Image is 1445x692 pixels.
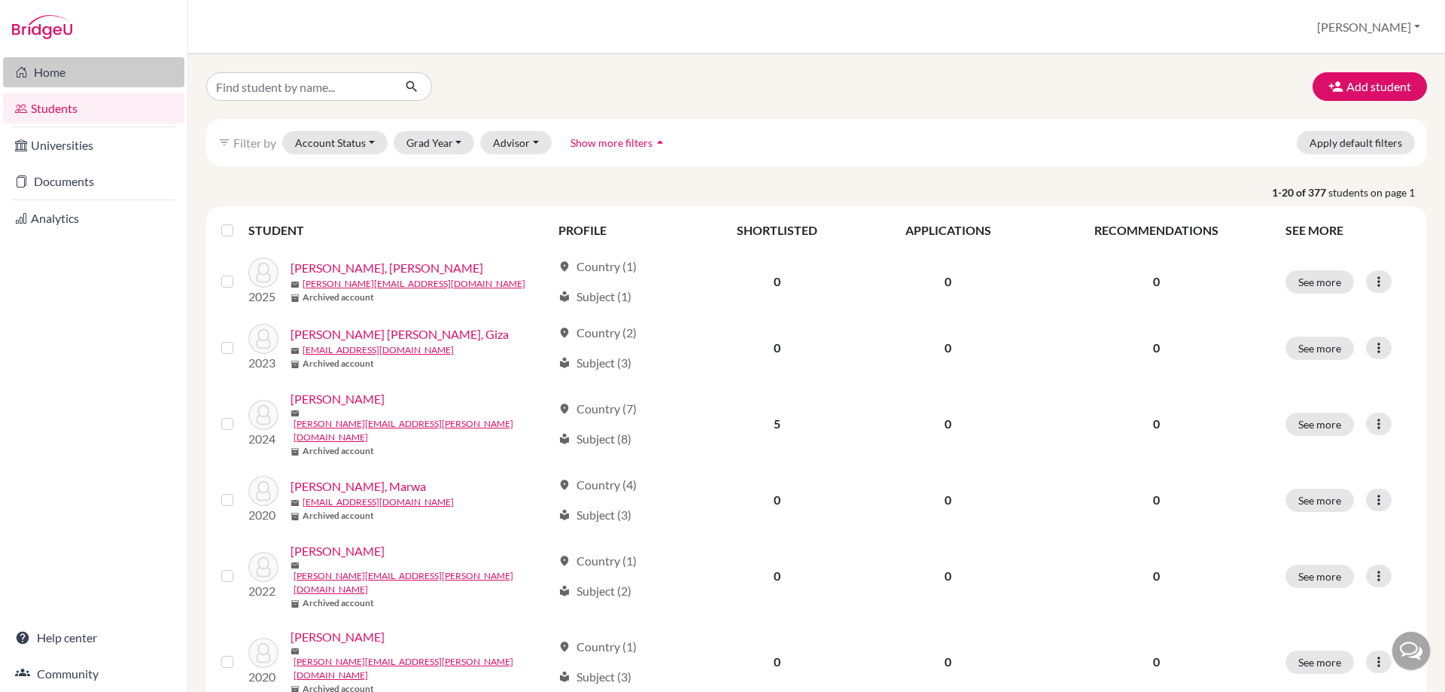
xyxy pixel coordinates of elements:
div: Country (7) [558,400,637,418]
div: Subject (3) [558,668,631,686]
td: 0 [694,533,860,619]
strong: 1-20 of 377 [1272,184,1328,200]
th: SHORTLISTED [694,212,860,248]
a: [PERSON_NAME][EMAIL_ADDRESS][DOMAIN_NAME] [303,277,525,291]
td: 0 [694,315,860,381]
i: arrow_drop_up [653,135,668,150]
button: [PERSON_NAME] [1310,13,1427,41]
td: 0 [860,315,1036,381]
span: mail [291,280,300,289]
input: Find student by name... [206,72,393,101]
p: 0 [1045,339,1267,357]
p: 0 [1045,415,1267,433]
a: [PERSON_NAME] [291,542,385,560]
button: See more [1285,270,1354,294]
span: Show more filters [570,136,653,149]
b: Archived account [303,444,374,458]
button: See more [1285,489,1354,512]
p: 0 [1045,491,1267,509]
a: [EMAIL_ADDRESS][DOMAIN_NAME] [303,343,454,357]
a: Universities [3,130,184,160]
p: 2024 [248,430,278,448]
a: Students [3,93,184,123]
span: local_library [558,509,570,521]
a: [PERSON_NAME][EMAIL_ADDRESS][PERSON_NAME][DOMAIN_NAME] [294,569,552,596]
img: Ackland, William [248,638,278,668]
button: See more [1285,413,1354,436]
a: [PERSON_NAME][EMAIL_ADDRESS][PERSON_NAME][DOMAIN_NAME] [294,417,552,444]
td: 5 [694,381,860,467]
th: RECOMMENDATIONS [1036,212,1276,248]
div: Subject (2) [558,582,631,600]
span: students on page 1 [1328,184,1427,200]
p: 0 [1045,273,1267,291]
div: Country (1) [558,638,637,656]
button: Account Status [282,131,388,154]
span: mail [291,498,300,508]
a: [PERSON_NAME] [291,390,385,408]
span: location_on [558,555,570,567]
img: Bridge-U [12,15,72,39]
b: Archived account [303,509,374,523]
a: [PERSON_NAME][EMAIL_ADDRESS][PERSON_NAME][DOMAIN_NAME] [294,655,552,682]
p: 2023 [248,354,278,372]
b: Archived account [303,357,374,370]
div: Country (2) [558,324,637,342]
a: [PERSON_NAME], Marwa [291,477,426,495]
button: See more [1285,565,1354,588]
button: Add student [1313,72,1427,101]
div: Country (1) [558,258,637,276]
span: location_on [558,479,570,491]
button: Grad Year [394,131,475,154]
b: Archived account [303,596,374,610]
span: location_on [558,327,570,339]
span: location_on [558,403,570,415]
div: Country (1) [558,552,637,570]
p: 0 [1045,653,1267,671]
p: 2020 [248,668,278,686]
img: Åberg Müller, Giza [248,324,278,354]
img: Abou Khaled, Marwa [248,476,278,506]
button: See more [1285,337,1354,360]
th: PROFILE [549,212,694,248]
button: Show more filtersarrow_drop_up [558,131,680,154]
span: inventory_2 [291,294,300,303]
span: inventory_2 [291,512,300,521]
a: [PERSON_NAME] [291,628,385,646]
img: Abdul Hamid, Mariam [248,258,278,288]
i: filter_list [218,136,230,148]
p: 2022 [248,582,278,600]
span: mail [291,561,300,570]
a: [PERSON_NAME] [PERSON_NAME], Giza [291,325,509,343]
div: Country (4) [558,476,637,494]
span: local_library [558,585,570,597]
span: local_library [558,291,570,303]
div: Subject (3) [558,354,631,372]
button: Apply default filters [1297,131,1415,154]
a: Analytics [3,203,184,233]
p: 2020 [248,506,278,524]
span: Filter by [233,136,276,150]
span: inventory_2 [291,599,300,608]
th: APPLICATIONS [860,212,1036,248]
th: STUDENT [248,212,549,248]
div: Subject (3) [558,506,631,524]
p: 2025 [248,288,278,306]
span: inventory_2 [291,447,300,456]
a: [PERSON_NAME], [PERSON_NAME] [291,259,483,277]
td: 0 [860,467,1036,533]
a: Community [3,659,184,689]
b: Archived account [303,291,374,304]
div: Subject (1) [558,288,631,306]
span: local_library [558,357,570,369]
a: Documents [3,166,184,197]
span: inventory_2 [291,360,300,369]
img: Ackland, Ellen [248,552,278,582]
span: location_on [558,641,570,653]
td: 0 [694,248,860,315]
a: Help center [3,623,184,653]
span: mail [291,409,300,418]
button: See more [1285,651,1354,674]
div: Subject (8) [558,430,631,448]
span: location_on [558,261,570,273]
